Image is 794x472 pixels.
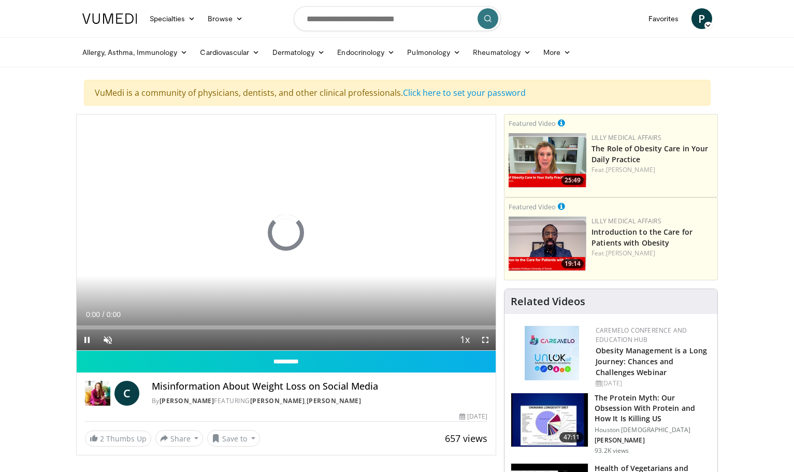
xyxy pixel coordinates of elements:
[86,310,100,319] span: 0:00
[152,396,487,406] div: By FEATURING ,
[77,325,496,330] div: Progress Bar
[114,381,139,406] a: C
[307,396,362,405] a: [PERSON_NAME]
[467,42,537,63] a: Rheumatology
[606,249,655,258] a: [PERSON_NAME]
[561,176,584,185] span: 25:49
[294,6,501,31] input: Search topics, interventions
[561,259,584,268] span: 19:14
[331,42,401,63] a: Endocrinology
[591,165,713,175] div: Feat.
[266,42,331,63] a: Dermatology
[511,393,588,447] img: b7b8b05e-5021-418b-a89a-60a270e7cf82.150x105_q85_crop-smart_upscale.jpg
[97,330,118,350] button: Unmute
[525,326,579,380] img: 45df64a9-a6de-482c-8a90-ada250f7980c.png.150x105_q85_autocrop_double_scale_upscale_version-0.2.jpg
[595,393,711,424] h3: The Protein Myth: Our Obsession With Protein and How It Is Killing US
[595,426,711,434] p: Houston [DEMOGRAPHIC_DATA]
[207,430,260,447] button: Save to
[595,436,711,445] p: [PERSON_NAME]
[559,432,584,442] span: 47:11
[691,8,712,29] a: P
[76,42,194,63] a: Allergy, Asthma, Immunology
[596,379,709,388] div: [DATE]
[250,396,305,405] a: [PERSON_NAME]
[160,396,214,405] a: [PERSON_NAME]
[591,133,661,142] a: Lilly Medical Affairs
[591,144,708,164] a: The Role of Obesity Care in Your Daily Practice
[509,119,556,128] small: Featured Video
[454,330,475,350] button: Playback Rate
[77,330,97,350] button: Pause
[143,8,202,29] a: Specialties
[595,447,629,455] p: 93.2K views
[445,432,487,445] span: 657 views
[107,310,121,319] span: 0:00
[642,8,685,29] a: Favorites
[511,295,585,308] h4: Related Videos
[85,431,151,447] a: 2 Thumbs Up
[103,310,105,319] span: /
[537,42,577,63] a: More
[152,381,487,392] h4: Misinformation About Weight Loss on Social Media
[591,217,661,225] a: Lilly Medical Affairs
[401,42,467,63] a: Pulmonology
[459,412,487,421] div: [DATE]
[100,434,104,444] span: 2
[84,80,711,106] div: VuMedi is a community of physicians, dentists, and other clinical professionals.
[591,249,713,258] div: Feat.
[511,393,711,455] a: 47:11 The Protein Myth: Our Obsession With Protein and How It Is Killing US Houston [DEMOGRAPHIC_...
[596,346,707,377] a: Obesity Management is a Long Journey: Chances and Challenges Webinar
[85,381,110,406] img: Dr. Carolynn Francavilla
[509,133,586,188] img: e1208b6b-349f-4914-9dd7-f97803bdbf1d.png.150x105_q85_crop-smart_upscale.png
[201,8,249,29] a: Browse
[155,430,204,447] button: Share
[194,42,266,63] a: Cardiovascular
[509,202,556,211] small: Featured Video
[509,217,586,271] a: 19:14
[475,330,496,350] button: Fullscreen
[509,133,586,188] a: 25:49
[591,227,692,248] a: Introduction to the Care for Patients with Obesity
[77,115,496,351] video-js: Video Player
[606,165,655,174] a: [PERSON_NAME]
[596,326,687,344] a: CaReMeLO Conference and Education Hub
[403,87,526,98] a: Click here to set your password
[82,13,137,24] img: VuMedi Logo
[509,217,586,271] img: acc2e291-ced4-4dd5-b17b-d06994da28f3.png.150x105_q85_crop-smart_upscale.png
